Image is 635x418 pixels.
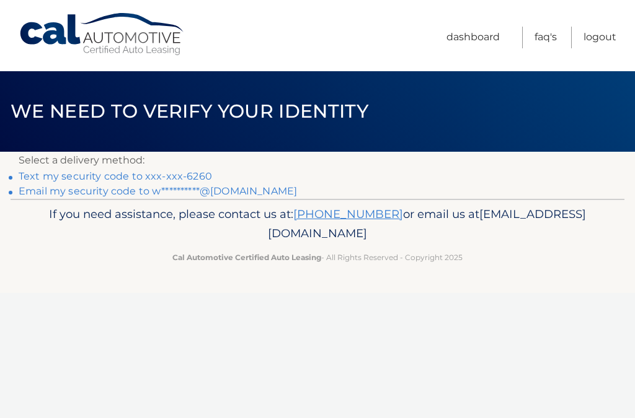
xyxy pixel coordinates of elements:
span: We need to verify your identity [11,100,368,123]
p: If you need assistance, please contact us at: or email us at [29,204,606,244]
a: Logout [584,27,616,48]
strong: Cal Automotive Certified Auto Leasing [172,253,321,262]
a: Email my security code to w**********@[DOMAIN_NAME] [19,185,297,197]
p: Select a delivery method: [19,152,616,169]
a: Cal Automotive [19,12,186,56]
a: FAQ's [535,27,557,48]
a: [PHONE_NUMBER] [293,207,403,221]
a: Text my security code to xxx-xxx-6260 [19,170,212,182]
p: - All Rights Reserved - Copyright 2025 [29,251,606,264]
a: Dashboard [446,27,500,48]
